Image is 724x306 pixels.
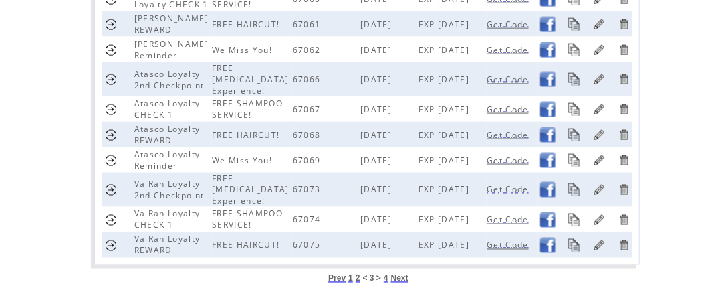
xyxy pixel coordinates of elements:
span: EXP [DATE] [418,104,473,115]
a: Next [391,275,408,283]
a: 4 [384,275,388,283]
span: Atasco Loyalty Reminder [134,149,201,171]
a: Get Code [487,155,532,163]
span: 67061 [293,19,324,30]
a: Get Code [487,45,532,53]
a: Prev [328,275,346,283]
span: 2 [356,274,360,283]
span: EXP [DATE] [418,74,473,85]
span: FREE SHAMPOO SERVICE! [212,208,283,231]
span: 67073 [293,184,324,196]
span: FREE HAIRCUT! [212,240,283,251]
a: Get Code [487,215,532,223]
span: EXP [DATE] [418,155,473,166]
a: Get Code [487,74,532,82]
td: Send Coupon [102,37,134,62]
span: Atasco Loyalty 2nd Checkpoint [134,68,208,91]
span: [DATE] [360,74,395,85]
span: 1 [348,274,353,283]
span: [PERSON_NAME] REWARD [134,13,209,35]
span: [DATE] [360,104,395,115]
td: Send Coupon [102,173,134,207]
span: ValRan Loyalty REWARD [134,234,201,256]
span: FREE [MEDICAL_DATA] Experience! [212,173,289,207]
span: [PERSON_NAME] Reminder [134,38,209,61]
span: [DATE] [360,184,395,196]
a: Get Code [487,104,532,112]
span: Get Code [487,184,532,196]
span: 67074 [293,214,324,226]
span: Get Code [487,155,532,166]
span: [DATE] [360,44,395,56]
span: [DATE] [360,155,395,166]
span: FREE HAIRCUT! [212,19,283,30]
span: Prev [328,274,346,283]
span: We Miss You! [212,44,275,56]
span: Next [391,274,408,283]
span: Get Code [487,240,532,251]
a: Get Code [487,130,532,138]
span: EXP [DATE] [418,240,473,251]
span: EXP [DATE] [418,19,473,30]
span: EXP [DATE] [418,44,473,56]
td: Send Coupon [102,207,134,232]
span: FREE [MEDICAL_DATA] Experience! [212,62,289,96]
span: FREE SHAMPOO SERVICE! [212,98,283,121]
span: 67075 [293,240,324,251]
td: Send Coupon [102,122,134,147]
span: [DATE] [360,129,395,141]
span: [DATE] [360,240,395,251]
span: Get Code [487,104,532,115]
a: 1 [348,275,353,283]
span: ValRan Loyalty CHECK 1 [134,208,201,231]
a: Get Code [487,185,532,193]
span: 67068 [293,129,324,141]
span: Get Code [487,214,532,226]
span: Get Code [487,74,532,85]
span: EXP [DATE] [418,214,473,226]
span: Get Code [487,44,532,56]
span: < 3 > [363,274,381,283]
td: Send Coupon [102,147,134,173]
span: ValRan Loyalty 2nd Checkpoint [134,179,208,202]
span: We Miss You! [212,155,275,166]
span: 67066 [293,74,324,85]
span: 67062 [293,44,324,56]
span: [DATE] [360,19,395,30]
td: Send Coupon [102,232,134,258]
td: Send Coupon [102,11,134,37]
span: Get Code [487,19,532,30]
a: Get Code [487,240,532,248]
a: Get Code [487,19,532,27]
span: [DATE] [360,214,395,226]
td: Send Coupon [102,62,134,96]
span: FREE HAIRCUT! [212,129,283,141]
span: Atasco Loyalty REWARD [134,123,201,146]
span: Atasco Loyalty CHECK 1 [134,98,201,121]
span: EXP [DATE] [418,184,473,196]
span: 4 [384,274,388,283]
td: Send Coupon [102,96,134,122]
span: Get Code [487,129,532,141]
a: 2 [356,275,360,283]
span: 67067 [293,104,324,115]
span: EXP [DATE] [418,129,473,141]
span: 67069 [293,155,324,166]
